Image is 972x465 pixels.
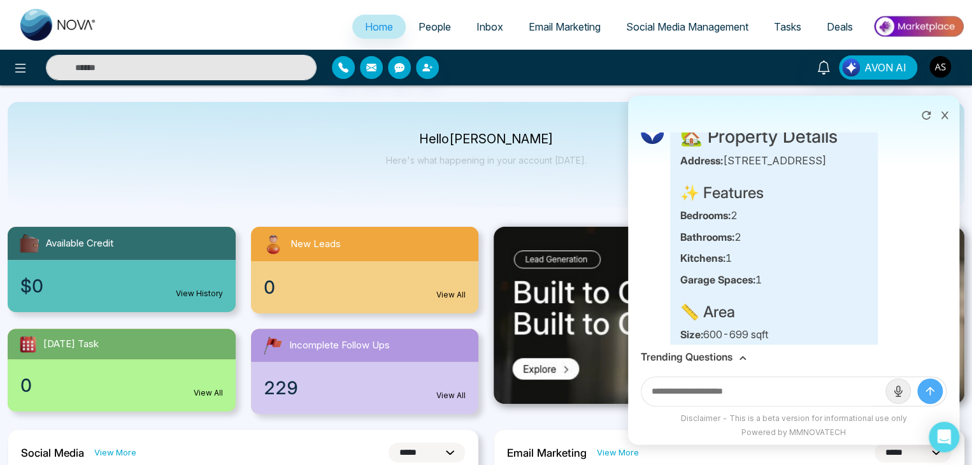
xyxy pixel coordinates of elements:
[386,134,587,145] p: Hello [PERSON_NAME]
[774,20,801,33] span: Tasks
[634,427,953,438] div: Powered by MMNOVATECH
[436,289,466,301] a: View All
[289,338,390,353] span: Incomplete Follow Ups
[680,209,731,222] strong: Bedrooms:
[243,227,487,313] a: New Leads0View All
[261,232,285,256] img: newLeads.svg
[814,15,866,39] a: Deals
[680,154,723,167] strong: Address:
[680,303,868,322] h4: 📏 Area
[176,288,223,299] a: View History
[680,229,868,246] p: 2
[680,273,755,286] strong: Garage Spaces:
[386,155,587,166] p: Here's what happening in your account [DATE].
[264,375,298,401] span: 229
[436,390,466,401] a: View All
[680,328,703,341] strong: Size:
[680,153,868,169] p: [STREET_ADDRESS]
[194,387,223,399] a: View All
[680,272,868,289] p: 1
[529,20,601,33] span: Email Marketing
[641,351,733,363] h3: Trending Questions
[680,184,868,203] h4: ✨ Features
[243,329,487,414] a: Incomplete Follow Ups229View All
[761,15,814,39] a: Tasks
[494,227,964,404] img: .
[418,20,451,33] span: People
[365,20,393,33] span: Home
[352,15,406,39] a: Home
[680,250,868,267] p: 1
[476,20,503,33] span: Inbox
[21,447,84,459] h2: Social Media
[634,413,953,424] div: Disclaimer - This is a beta version for informational use only
[46,236,113,251] span: Available Credit
[597,447,639,459] a: View More
[839,55,917,80] button: AVON AI
[507,447,587,459] h2: Email Marketing
[680,126,868,148] h3: 🏡 Property Details
[842,59,860,76] img: Lead Flow
[20,372,32,399] span: 0
[18,334,38,354] img: todayTask.svg
[929,56,951,78] img: User Avatar
[261,334,284,357] img: followUps.svg
[290,237,341,252] span: New Leads
[20,273,43,299] span: $0
[626,20,748,33] span: Social Media Management
[872,12,964,41] img: Market-place.gif
[864,60,906,75] span: AVON AI
[680,208,868,224] p: 2
[94,447,136,459] a: View More
[680,231,734,243] strong: Bathrooms:
[464,15,516,39] a: Inbox
[516,15,613,39] a: Email Marketing
[640,120,665,145] img: AI Logo
[613,15,761,39] a: Social Media Management
[406,15,464,39] a: People
[680,327,868,343] p: 600-699 sqft
[264,274,275,301] span: 0
[680,252,725,264] strong: Kitchens:
[827,20,853,33] span: Deals
[929,422,959,452] div: Open Intercom Messenger
[18,232,41,255] img: availableCredit.svg
[20,9,97,41] img: Nova CRM Logo
[43,337,99,352] span: [DATE] Task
